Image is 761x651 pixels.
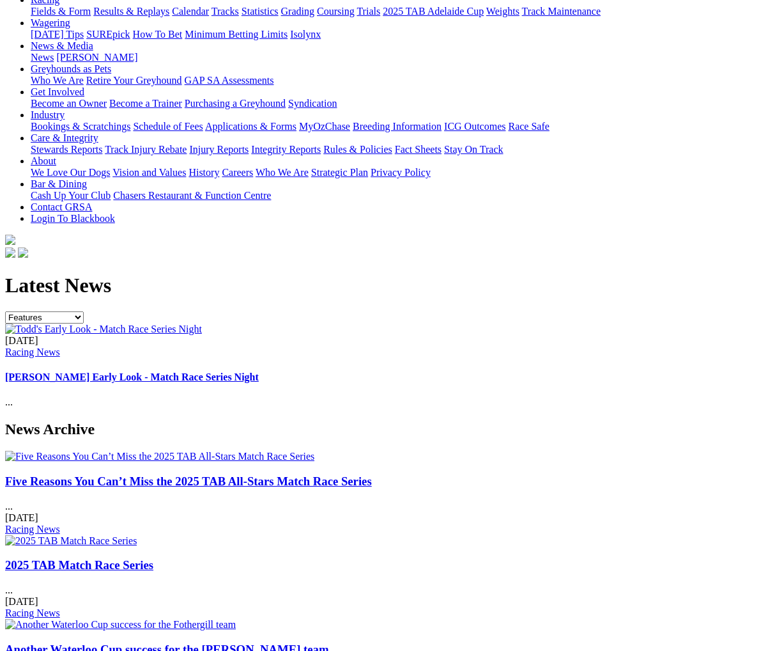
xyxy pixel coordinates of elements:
[353,121,442,132] a: Breeding Information
[5,535,137,547] img: 2025 TAB Match Race Series
[31,52,54,63] a: News
[508,121,549,132] a: Race Safe
[31,6,91,17] a: Fields & Form
[323,144,392,155] a: Rules & Policies
[5,274,756,297] h1: Latest News
[211,6,239,17] a: Tracks
[185,75,274,86] a: GAP SA Assessments
[31,40,93,51] a: News & Media
[185,98,286,109] a: Purchasing a Greyhound
[31,121,756,132] div: Industry
[5,619,236,631] img: Another Waterloo Cup success for the Fothergill team
[56,52,137,63] a: [PERSON_NAME]
[222,167,253,178] a: Careers
[31,144,756,155] div: Care & Integrity
[31,190,756,201] div: Bar & Dining
[5,335,38,346] span: [DATE]
[31,29,756,40] div: Wagering
[109,98,182,109] a: Become a Trainer
[205,121,296,132] a: Applications & Forms
[172,6,209,17] a: Calendar
[18,247,28,258] img: twitter.svg
[31,121,130,132] a: Bookings & Scratchings
[31,75,756,86] div: Greyhounds as Pets
[486,6,519,17] a: Weights
[251,144,321,155] a: Integrity Reports
[31,63,111,74] a: Greyhounds as Pets
[5,335,756,409] div: ...
[31,29,84,40] a: [DATE] Tips
[112,167,186,178] a: Vision and Values
[290,29,321,40] a: Isolynx
[189,144,249,155] a: Injury Reports
[31,201,92,212] a: Contact GRSA
[5,512,38,523] span: [DATE]
[133,121,203,132] a: Schedule of Fees
[357,6,380,17] a: Trials
[522,6,601,17] a: Track Maintenance
[31,6,756,17] div: Racing
[242,6,279,17] a: Statistics
[5,324,202,335] img: Todd's Early Look - Match Race Series Night
[281,6,314,17] a: Grading
[256,167,309,178] a: Who We Are
[5,558,756,619] div: ...
[395,144,442,155] a: Fact Sheets
[5,558,153,572] a: 2025 TAB Match Race Series
[31,109,65,120] a: Industry
[31,167,756,178] div: About
[93,6,169,17] a: Results & Replays
[5,347,60,357] a: Racing News
[31,144,102,155] a: Stewards Reports
[188,167,219,178] a: History
[383,6,484,17] a: 2025 TAB Adelaide Cup
[299,121,350,132] a: MyOzChase
[31,155,56,166] a: About
[31,17,70,28] a: Wagering
[185,29,288,40] a: Minimum Betting Limits
[105,144,187,155] a: Track Injury Rebate
[311,167,368,178] a: Strategic Plan
[31,190,111,201] a: Cash Up Your Club
[5,608,60,618] a: Racing News
[5,247,15,258] img: facebook.svg
[133,29,183,40] a: How To Bet
[86,29,130,40] a: SUREpick
[371,167,431,178] a: Privacy Policy
[5,451,314,462] img: Five Reasons You Can’t Miss the 2025 TAB All-Stars Match Race Series
[86,75,182,86] a: Retire Your Greyhound
[5,372,259,382] a: [PERSON_NAME] Early Look - Match Race Series Night
[5,524,60,535] a: Racing News
[5,235,15,245] img: logo-grsa-white.png
[5,421,756,438] h2: News Archive
[31,75,84,86] a: Who We Are
[31,98,107,109] a: Become an Owner
[5,475,756,535] div: ...
[31,132,98,143] a: Care & Integrity
[31,178,87,189] a: Bar & Dining
[31,213,115,224] a: Login To Blackbook
[317,6,355,17] a: Coursing
[31,167,110,178] a: We Love Our Dogs
[5,596,38,607] span: [DATE]
[31,86,84,97] a: Get Involved
[31,52,756,63] div: News & Media
[444,121,505,132] a: ICG Outcomes
[31,98,756,109] div: Get Involved
[5,475,372,488] a: Five Reasons You Can’t Miss the 2025 TAB All-Stars Match Race Series
[444,144,503,155] a: Stay On Track
[288,98,337,109] a: Syndication
[113,190,271,201] a: Chasers Restaurant & Function Centre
